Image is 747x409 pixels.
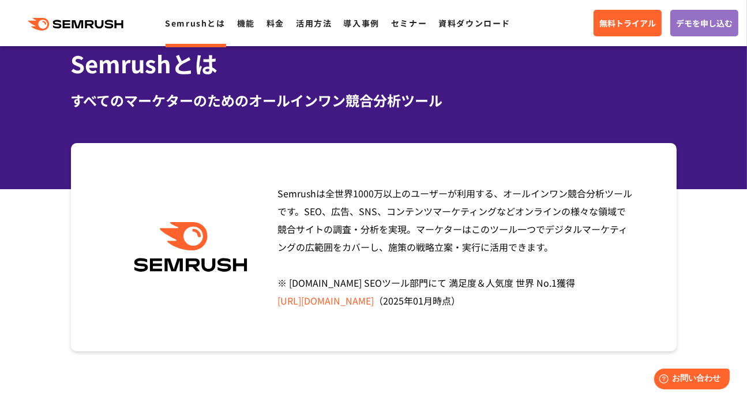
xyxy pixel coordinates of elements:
[391,17,427,29] a: セミナー
[676,17,733,29] span: デモを申し込む
[344,17,380,29] a: 導入事例
[670,10,738,36] a: デモを申し込む
[438,17,510,29] a: 資料ダウンロード
[71,47,677,81] h1: Semrushとは
[165,17,225,29] a: Semrushとは
[277,294,374,307] a: [URL][DOMAIN_NAME]
[644,364,734,396] iframe: Help widget launcher
[599,17,656,29] span: 無料トライアル
[266,17,284,29] a: 料金
[277,186,632,307] span: Semrushは全世界1000万以上のユーザーが利用する、オールインワン競合分析ツールです。SEO、広告、SNS、コンテンツマーケティングなどオンラインの様々な領域で競合サイトの調査・分析を実現...
[594,10,662,36] a: 無料トライアル
[237,17,255,29] a: 機能
[71,90,677,111] div: すべてのマーケターのためのオールインワン競合分析ツール
[128,222,253,272] img: Semrush
[296,17,332,29] a: 活用方法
